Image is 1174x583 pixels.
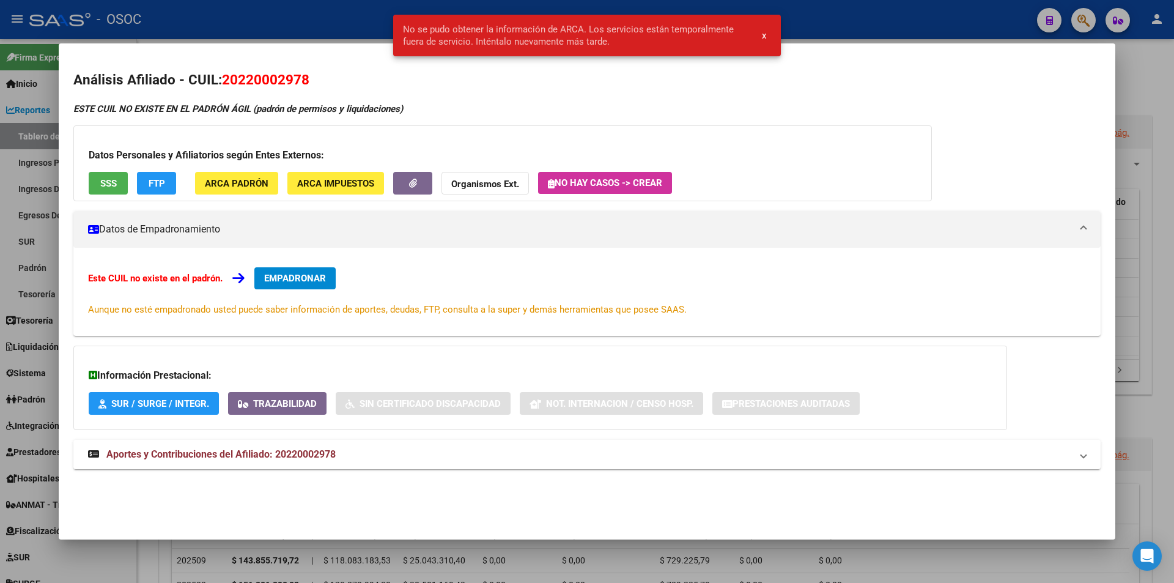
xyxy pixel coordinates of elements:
[106,448,336,460] span: Aportes y Contribuciones del Afiliado: 20220002978
[1132,541,1162,571] div: Open Intercom Messenger
[149,178,165,189] span: FTP
[137,172,176,195] button: FTP
[73,440,1101,469] mat-expansion-panel-header: Aportes y Contribuciones del Afiliado: 20220002978
[733,398,850,409] span: Prestaciones Auditadas
[441,172,529,195] button: Organismos Ext.
[73,103,403,114] strong: ESTE CUIL NO EXISTE EN EL PADRÓN ÁGIL (padrón de permisos y liquidaciones)
[546,398,693,409] span: Not. Internacion / Censo Hosp.
[287,172,384,195] button: ARCA Impuestos
[520,392,703,415] button: Not. Internacion / Censo Hosp.
[73,70,1101,91] h2: Análisis Afiliado - CUIL:
[205,178,268,189] span: ARCA Padrón
[228,392,327,415] button: Trazabilidad
[360,398,501,409] span: Sin Certificado Discapacidad
[89,392,219,415] button: SUR / SURGE / INTEGR.
[73,248,1101,336] div: Datos de Empadronamiento
[336,392,511,415] button: Sin Certificado Discapacidad
[548,177,662,188] span: No hay casos -> Crear
[88,273,223,284] strong: Este CUIL no existe en el padrón.
[89,172,128,195] button: SSS
[752,24,776,46] button: x
[89,148,917,163] h3: Datos Personales y Afiliatorios según Entes Externos:
[111,398,209,409] span: SUR / SURGE / INTEGR.
[89,368,992,383] h3: Información Prestacional:
[253,398,317,409] span: Trazabilidad
[88,222,1071,237] mat-panel-title: Datos de Empadronamiento
[100,178,117,189] span: SSS
[264,273,326,284] span: EMPADRONAR
[297,178,374,189] span: ARCA Impuestos
[762,30,766,41] span: x
[254,267,336,289] button: EMPADRONAR
[538,172,672,194] button: No hay casos -> Crear
[195,172,278,195] button: ARCA Padrón
[712,392,860,415] button: Prestaciones Auditadas
[451,179,519,190] strong: Organismos Ext.
[403,23,747,48] span: No se pudo obtener la información de ARCA. Los servicios están temporalmente fuera de servicio. I...
[73,211,1101,248] mat-expansion-panel-header: Datos de Empadronamiento
[88,304,687,315] span: Aunque no esté empadronado usted puede saber información de aportes, deudas, FTP, consulta a la s...
[222,72,309,87] span: 20220002978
